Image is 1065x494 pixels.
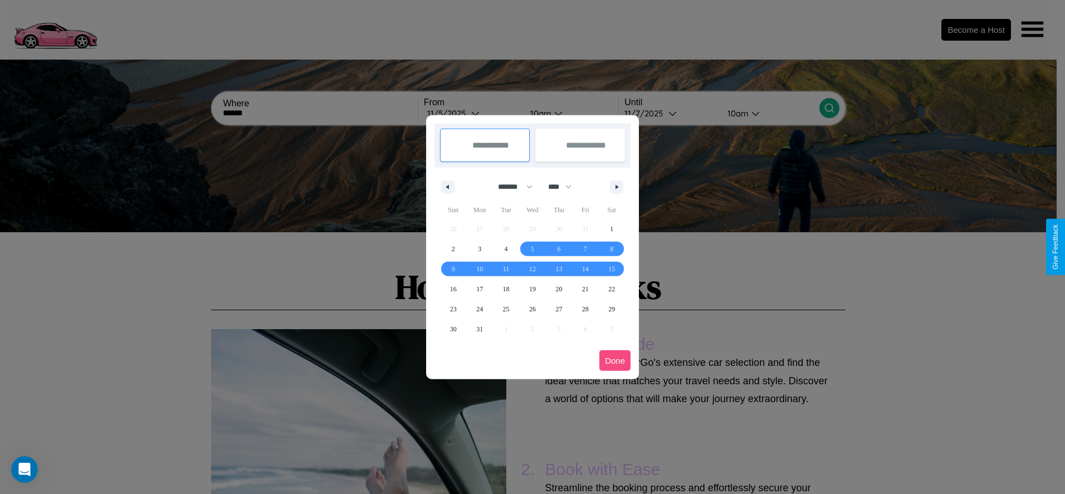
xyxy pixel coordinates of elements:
button: 29 [599,299,625,319]
span: 7 [584,239,587,259]
span: 16 [450,279,457,299]
button: 20 [546,279,572,299]
span: 22 [608,279,615,299]
span: Fri [572,201,598,219]
span: 28 [582,299,589,319]
span: 27 [555,299,562,319]
button: 15 [599,259,625,279]
button: 16 [440,279,466,299]
span: 24 [476,299,483,319]
button: 17 [466,279,492,299]
div: Give Feedback [1052,224,1059,270]
button: 1 [599,219,625,239]
button: 13 [546,259,572,279]
button: 7 [572,239,598,259]
span: Tue [493,201,519,219]
button: 14 [572,259,598,279]
span: 1 [610,219,613,239]
span: 2 [452,239,455,259]
span: Thu [546,201,572,219]
span: 6 [557,239,560,259]
span: Sun [440,201,466,219]
button: 2 [440,239,466,259]
span: 4 [505,239,508,259]
button: 31 [466,319,492,339]
button: 28 [572,299,598,319]
button: 10 [466,259,492,279]
button: Done [599,350,631,371]
span: 10 [476,259,483,279]
span: 23 [450,299,457,319]
span: 19 [529,279,536,299]
button: 3 [466,239,492,259]
span: 12 [529,259,536,279]
span: 25 [503,299,510,319]
button: 9 [440,259,466,279]
button: 23 [440,299,466,319]
span: Mon [466,201,492,219]
button: 21 [572,279,598,299]
button: 12 [519,259,545,279]
span: 11 [503,259,510,279]
button: 22 [599,279,625,299]
span: 3 [478,239,481,259]
button: 25 [493,299,519,319]
button: 11 [493,259,519,279]
span: 17 [476,279,483,299]
button: 26 [519,299,545,319]
button: 4 [493,239,519,259]
button: 8 [599,239,625,259]
button: 5 [519,239,545,259]
span: 15 [608,259,615,279]
span: 13 [555,259,562,279]
span: 14 [582,259,589,279]
span: 5 [531,239,534,259]
span: Wed [519,201,545,219]
span: 20 [555,279,562,299]
span: 30 [450,319,457,339]
iframe: Intercom live chat [11,456,38,483]
button: 19 [519,279,545,299]
span: 21 [582,279,589,299]
span: 18 [503,279,510,299]
button: 30 [440,319,466,339]
button: 6 [546,239,572,259]
button: 27 [546,299,572,319]
button: 18 [493,279,519,299]
span: 9 [452,259,455,279]
span: 26 [529,299,536,319]
span: 31 [476,319,483,339]
span: 8 [610,239,613,259]
span: 29 [608,299,615,319]
span: Sat [599,201,625,219]
button: 24 [466,299,492,319]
